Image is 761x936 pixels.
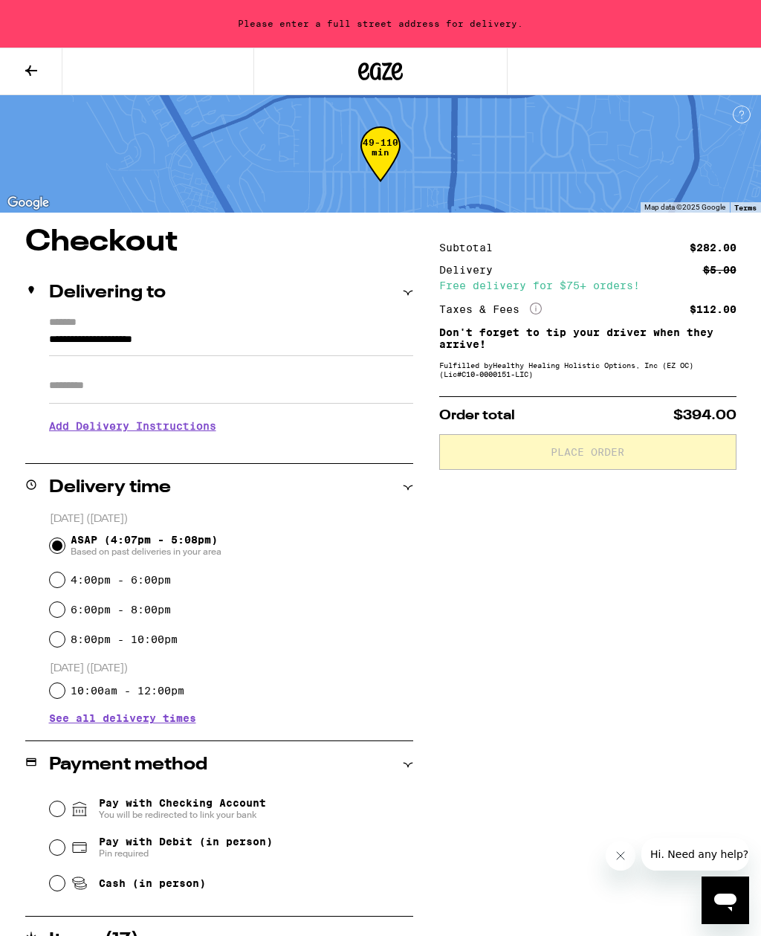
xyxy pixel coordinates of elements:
span: You will be redirected to link your bank [99,809,266,821]
h2: Delivering to [49,284,166,302]
span: Pin required [99,848,273,859]
a: Open this area in Google Maps (opens a new window) [4,193,53,213]
div: Fulfilled by Healthy Healing Holistic Options, Inc (EZ OC) (Lic# C10-0000151-LIC ) [439,361,736,378]
p: [DATE] ([DATE]) [50,512,413,526]
span: Order total [439,409,515,422]
span: Map data ©2025 Google [644,203,725,211]
p: We'll contact you at [PHONE_NUMBER] when we arrive [49,443,413,455]
div: Subtotal [439,242,503,253]
label: 10:00am - 12:00pm [71,685,184,697]
span: Cash (in person) [99,877,206,889]
button: Place Order [439,434,736,470]
span: Pay with Debit (in person) [99,836,273,848]
p: Don't forget to tip your driver when they arrive! [439,326,736,350]
h2: Payment method [49,756,207,774]
label: 6:00pm - 8:00pm [71,604,171,616]
div: 49-110 min [360,138,401,193]
label: 4:00pm - 6:00pm [71,574,171,586]
span: Place Order [551,447,624,457]
div: $112.00 [690,304,736,314]
div: Free delivery for $75+ orders! [439,280,736,291]
span: $394.00 [673,409,736,422]
iframe: Close message [606,841,635,871]
span: Based on past deliveries in your area [71,546,221,558]
div: $282.00 [690,242,736,253]
label: 8:00pm - 10:00pm [71,633,178,645]
p: [DATE] ([DATE]) [50,662,413,676]
iframe: Button to launch messaging window [702,877,749,924]
a: Terms [734,203,757,212]
div: Delivery [439,265,503,275]
div: Taxes & Fees [439,303,542,316]
h3: Add Delivery Instructions [49,409,413,443]
span: Pay with Checking Account [99,797,266,821]
iframe: Message from company [641,838,749,871]
div: $5.00 [703,265,736,275]
img: Google [4,193,53,213]
button: See all delivery times [49,713,196,723]
h2: Delivery time [49,479,171,497]
h1: Checkout [25,227,413,257]
span: ASAP (4:07pm - 5:08pm) [71,534,221,558]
